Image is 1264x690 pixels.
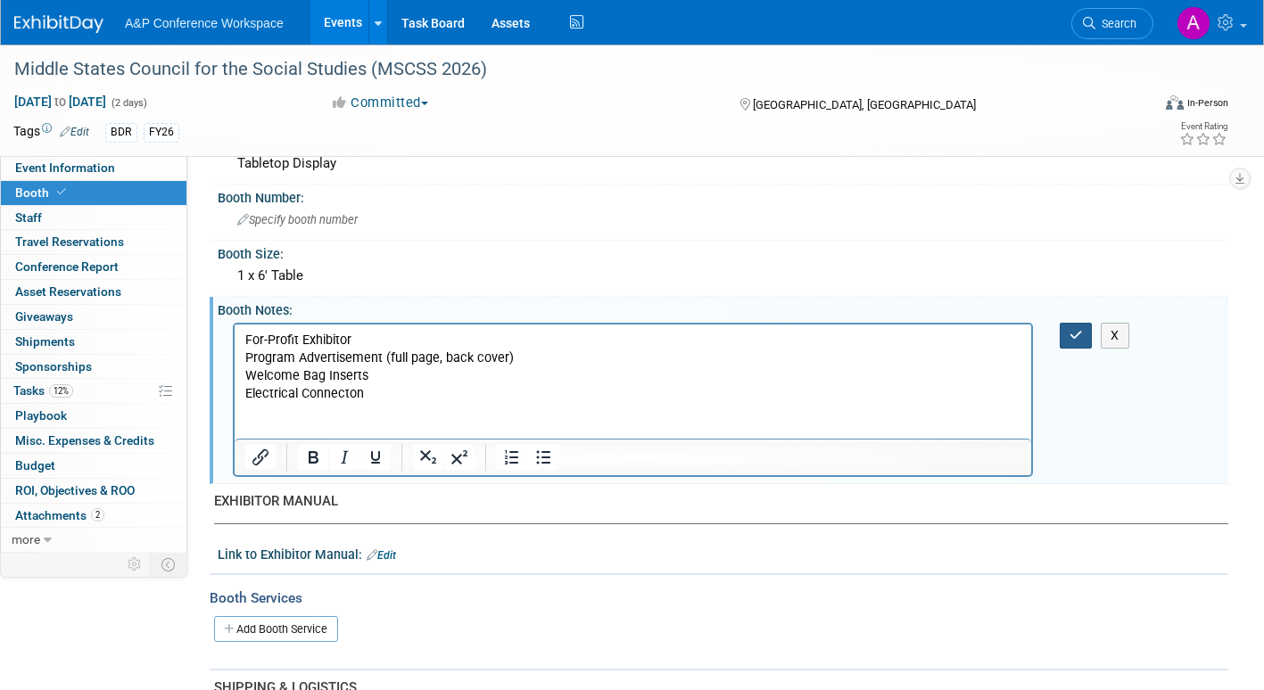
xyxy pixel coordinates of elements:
[15,284,121,299] span: Asset Reservations
[15,483,135,497] span: ROI, Objectives & ROO
[1,528,186,552] a: more
[1,206,186,230] a: Staff
[231,150,1215,177] div: Tabletop Display
[235,324,1031,439] iframe: Rich Text Area
[8,53,1125,86] div: Middle States Council for the Social Studies (MSCSS 2026)
[528,445,558,470] button: Bullet list
[15,433,154,448] span: Misc. Expenses & Credits
[91,508,104,522] span: 2
[214,616,338,642] a: Add Booth Service
[298,445,328,470] button: Bold
[497,445,527,470] button: Numbered list
[105,123,137,142] div: BDR
[15,309,73,324] span: Giveaways
[12,532,40,546] span: more
[753,98,976,111] span: [GEOGRAPHIC_DATA], [GEOGRAPHIC_DATA]
[1,156,186,180] a: Event Information
[15,334,75,349] span: Shipments
[110,97,147,109] span: (2 days)
[1186,96,1228,110] div: In-Person
[231,262,1215,290] div: 1 x 6' Table
[329,445,359,470] button: Italic
[1,454,186,478] a: Budget
[144,123,179,142] div: FY26
[15,185,70,200] span: Booth
[15,508,104,522] span: Attachments
[237,213,358,226] span: Specify booth number
[324,94,435,112] button: Committed
[13,94,107,110] span: [DATE] [DATE]
[125,16,284,30] span: A&P Conference Workspace
[15,234,124,249] span: Travel Reservations
[413,445,443,470] button: Subscript
[1,355,186,379] a: Sponsorships
[15,259,119,274] span: Conference Report
[1071,8,1153,39] a: Search
[444,445,475,470] button: Superscript
[367,549,396,562] a: Edit
[60,126,89,138] a: Edit
[1,280,186,304] a: Asset Reservations
[13,383,73,398] span: Tasks
[210,588,1228,608] div: Booth Services
[52,94,69,109] span: to
[14,15,103,33] img: ExhibitDay
[1,230,186,254] a: Travel Reservations
[15,210,42,225] span: Staff
[57,187,66,197] i: Booth reservation complete
[151,553,187,576] td: Toggle Event Tabs
[15,458,55,472] span: Budget
[15,359,92,374] span: Sponsorships
[1,255,186,279] a: Conference Report
[1,429,186,453] a: Misc. Expenses & Credits
[1,479,186,503] a: ROI, Objectives & ROO
[1,330,186,354] a: Shipments
[1095,17,1136,30] span: Search
[360,445,391,470] button: Underline
[218,185,1228,207] div: Booth Number:
[218,541,1228,564] div: Link to Exhibitor Manual:
[15,408,67,423] span: Playbook
[1,181,186,205] a: Booth
[1,379,186,403] a: Tasks12%
[120,553,151,576] td: Personalize Event Tab Strip
[1166,95,1184,110] img: Format-Inperson.png
[218,241,1228,263] div: Booth Size:
[1101,323,1129,349] button: X
[1048,93,1228,119] div: Event Format
[15,160,115,175] span: Event Information
[1,504,186,528] a: Attachments2
[49,384,73,398] span: 12%
[1,305,186,329] a: Giveaways
[1179,122,1227,131] div: Event Rating
[1,404,186,428] a: Playbook
[13,122,89,143] td: Tags
[218,297,1228,319] div: Booth Notes:
[245,445,276,470] button: Insert/edit link
[1177,6,1210,40] img: Amanda Oney
[214,492,1215,511] div: EXHIBITOR MANUAL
